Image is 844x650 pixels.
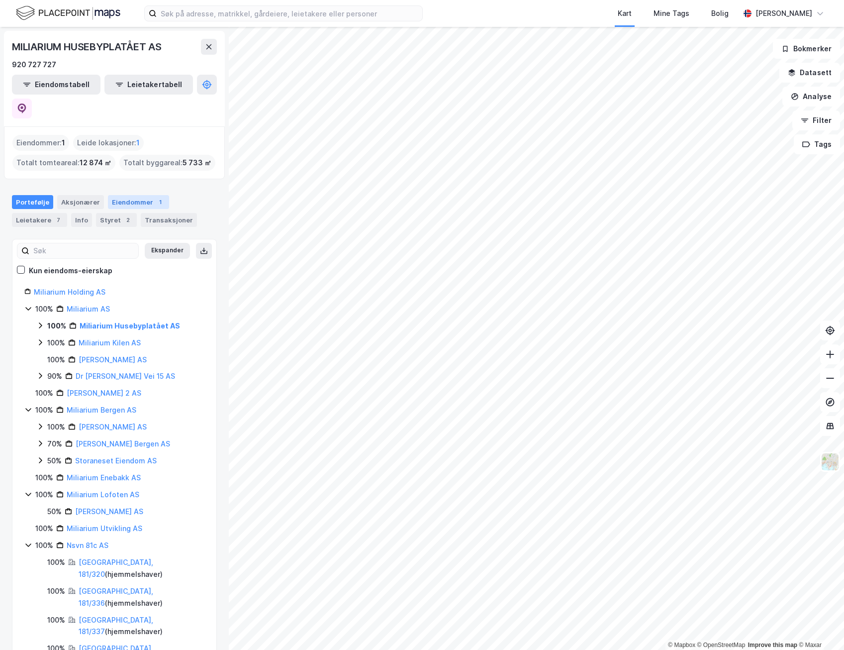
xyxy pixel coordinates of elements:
[668,642,695,649] a: Mapbox
[79,423,147,431] a: [PERSON_NAME] AS
[47,506,62,518] div: 50%
[75,507,143,516] a: [PERSON_NAME] AS
[697,642,746,649] a: OpenStreetMap
[80,322,180,330] a: Miliarium Husebyplatået AS
[67,406,136,414] a: Miliarium Bergen AS
[35,404,53,416] div: 100%
[782,87,840,107] button: Analyse
[794,602,844,650] iframe: Chat Widget
[16,4,120,22] img: logo.f888ab2527a4732fd821a326f86c7f29.svg
[47,421,65,433] div: 100%
[821,452,840,471] img: Z
[12,59,56,71] div: 920 727 727
[155,197,165,207] div: 1
[47,556,65,568] div: 100%
[183,157,211,169] span: 5 733 ㎡
[47,337,65,349] div: 100%
[104,75,193,95] button: Leietakertabell
[654,7,689,19] div: Mine Tags
[57,195,104,209] div: Aksjonærer
[12,75,100,95] button: Eiendomstabell
[47,354,65,366] div: 100%
[141,213,197,227] div: Transaksjoner
[47,455,62,467] div: 50%
[35,303,53,315] div: 100%
[779,63,840,83] button: Datasett
[76,372,175,380] a: Dr [PERSON_NAME] Vei 15 AS
[67,490,139,499] a: Miliarium Lofoten AS
[12,155,115,171] div: Totalt tomteareal :
[47,614,65,626] div: 100%
[47,320,66,332] div: 100%
[136,137,140,149] span: 1
[108,195,169,209] div: Eiendommer
[62,137,65,149] span: 1
[618,7,632,19] div: Kart
[35,472,53,484] div: 100%
[47,585,65,597] div: 100%
[12,213,67,227] div: Leietakere
[73,135,144,151] div: Leide lokasjoner :
[47,370,62,382] div: 90%
[79,585,204,609] div: ( hjemmelshaver )
[96,213,137,227] div: Styret
[47,438,62,450] div: 70%
[711,7,729,19] div: Bolig
[748,642,797,649] a: Improve this map
[157,6,422,21] input: Søk på adresse, matrikkel, gårdeiere, leietakere eller personer
[79,556,204,580] div: ( hjemmelshaver )
[34,288,105,296] a: Miliarium Holding AS
[792,110,840,130] button: Filter
[67,524,142,533] a: Miliarium Utvikling AS
[119,155,215,171] div: Totalt byggareal :
[29,265,112,277] div: Kun eiendoms-eierskap
[794,134,840,154] button: Tags
[75,456,157,465] a: Storaneset Eiendom AS
[12,39,164,55] div: MILIARIUM HUSEBYPLATÅET AS
[80,157,111,169] span: 12 874 ㎡
[755,7,812,19] div: [PERSON_NAME]
[79,587,153,607] a: [GEOGRAPHIC_DATA], 181/336
[67,541,108,549] a: Nsvn 81c AS
[794,602,844,650] div: Kontrollprogram for chat
[67,305,110,313] a: Miliarium AS
[79,614,204,638] div: ( hjemmelshaver )
[35,489,53,501] div: 100%
[35,523,53,535] div: 100%
[123,215,133,225] div: 2
[71,213,92,227] div: Info
[79,558,153,578] a: [GEOGRAPHIC_DATA], 181/320
[29,243,138,258] input: Søk
[145,243,190,259] button: Ekspander
[12,135,69,151] div: Eiendommer :
[79,338,141,347] a: Miliarium Kilen AS
[35,540,53,551] div: 100%
[79,616,153,636] a: [GEOGRAPHIC_DATA], 181/337
[67,389,141,397] a: [PERSON_NAME] 2 AS
[53,215,63,225] div: 7
[12,195,53,209] div: Portefølje
[67,473,141,482] a: Miliarium Enebakk AS
[79,355,147,364] a: [PERSON_NAME] AS
[35,387,53,399] div: 100%
[773,39,840,59] button: Bokmerker
[76,439,170,448] a: [PERSON_NAME] Bergen AS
